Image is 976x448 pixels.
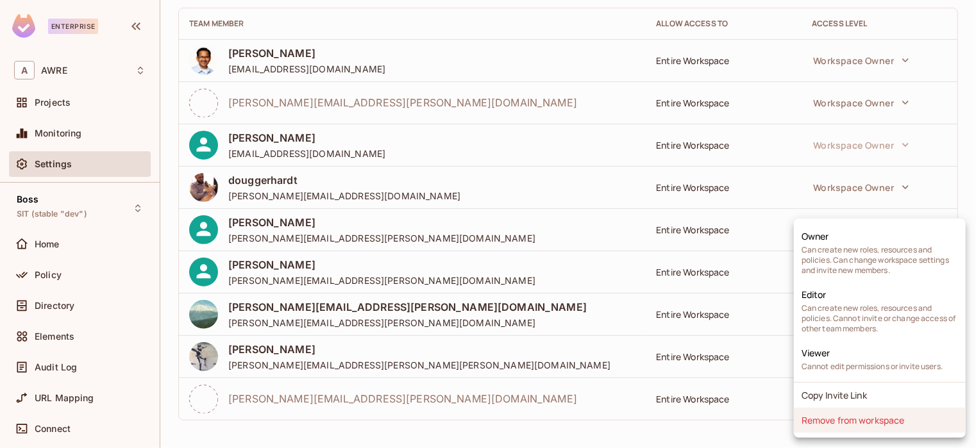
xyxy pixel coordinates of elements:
span: Cannot edit permissions or invite users. [802,361,943,372]
li: Copy Invite Link [794,383,966,408]
span: Can create new roles, resources and policies. Cannot invite or change access of other team members. [802,303,958,334]
span: Viewer [802,347,830,359]
li: Remove from workspace [794,408,966,433]
span: Editor [802,288,827,301]
span: Owner [802,230,829,242]
span: Can create new roles, resources and policies. Can change workspace settings and invite new members. [802,245,958,276]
